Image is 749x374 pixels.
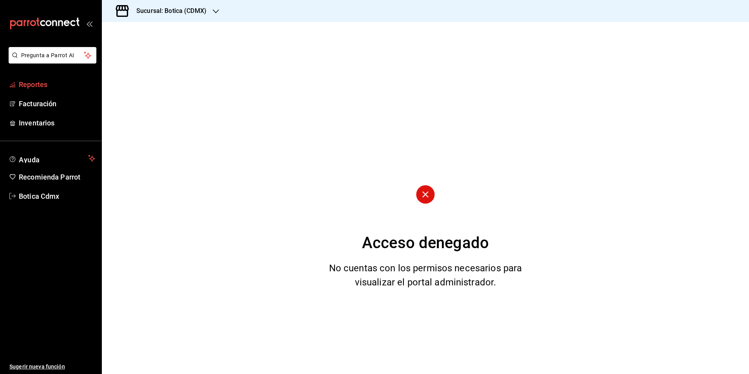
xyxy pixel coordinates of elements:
span: Pregunta a Parrot AI [21,51,84,60]
span: Botica Cdmx [19,191,95,202]
div: Acceso denegado [362,231,489,255]
span: Facturación [19,98,95,109]
h3: Sucursal: Botica (CDMX) [130,6,206,16]
span: Inventarios [19,118,95,128]
div: No cuentas con los permisos necesarios para visualizar el portal administrador. [319,261,532,289]
span: Sugerir nueva función [9,363,95,371]
button: open_drawer_menu [86,20,92,27]
span: Reportes [19,79,95,90]
span: Recomienda Parrot [19,172,95,182]
a: Pregunta a Parrot AI [5,57,96,65]
button: Pregunta a Parrot AI [9,47,96,64]
span: Ayuda [19,154,85,163]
